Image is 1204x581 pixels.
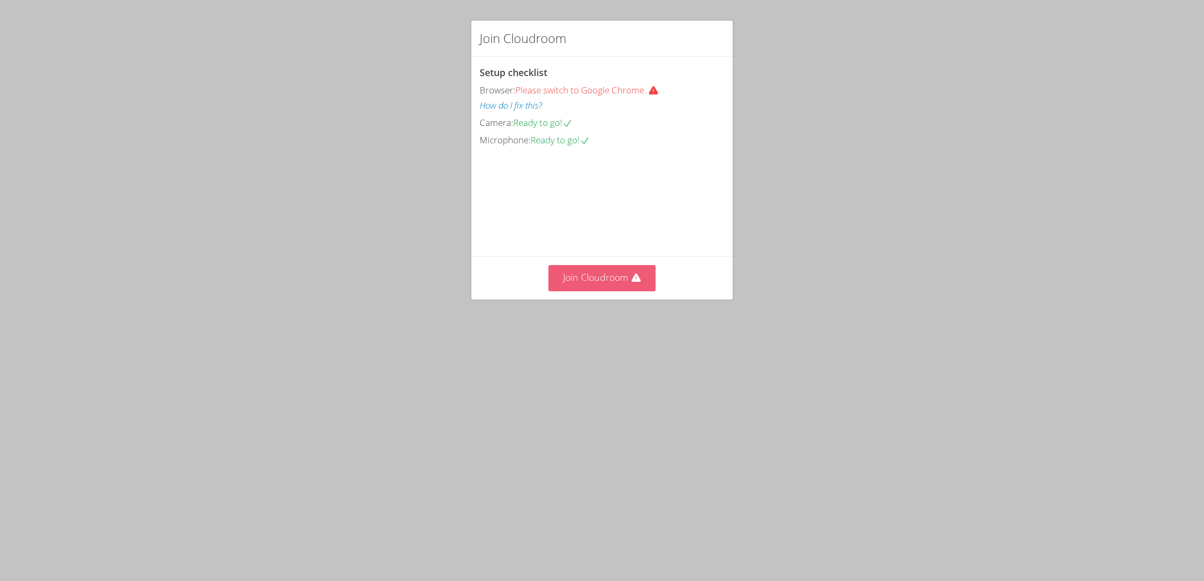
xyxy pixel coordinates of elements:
[480,117,513,129] span: Camera:
[480,84,515,96] span: Browser:
[513,117,573,129] span: Ready to go!
[515,84,667,96] span: Please switch to Google Chrome.
[480,66,547,79] span: Setup checklist
[531,134,590,146] span: Ready to go!
[480,134,531,146] span: Microphone:
[480,29,566,48] h2: Join Cloudroom
[480,98,542,113] button: How do I fix this?
[548,265,656,291] button: Join Cloudroom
